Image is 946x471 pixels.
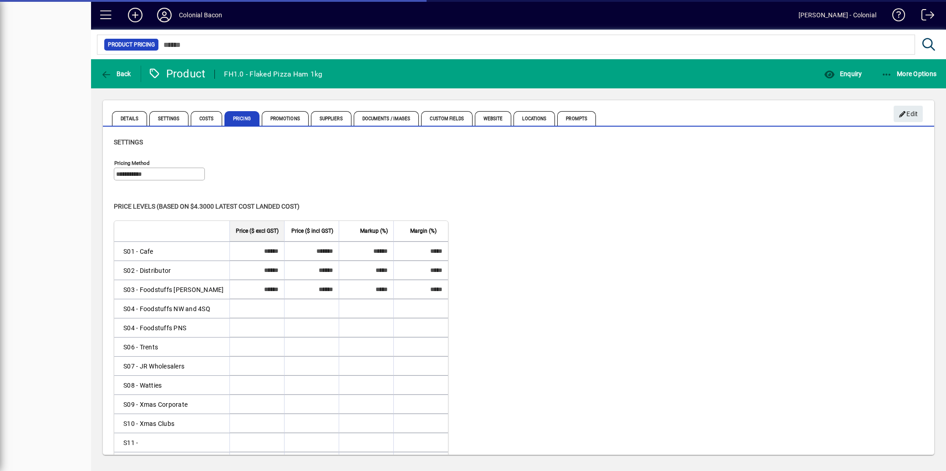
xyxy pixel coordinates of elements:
[112,111,147,126] span: Details
[224,111,259,126] span: Pricing
[150,7,179,23] button: Profile
[114,356,229,375] td: S07 - JR Wholesalers
[101,70,131,77] span: Back
[114,414,229,433] td: S10 - Xmas Clubs
[557,111,596,126] span: Prompts
[98,66,133,82] button: Back
[114,241,229,261] td: S01 - Cafe
[224,67,322,82] div: FH1.0 - Flaked Pizza Ham 1kg
[915,2,935,31] a: Logout
[824,70,862,77] span: Enquiry
[894,106,923,122] button: Edit
[114,261,229,280] td: S02 - Distributor
[114,203,300,210] span: Price levels (based on $4.3000 Latest cost landed cost)
[291,226,333,236] span: Price ($ incl GST)
[191,111,223,126] span: Costs
[114,337,229,356] td: S06 - Trents
[114,433,229,452] td: S11 -
[822,66,864,82] button: Enquiry
[114,138,143,146] span: Settings
[799,8,876,22] div: [PERSON_NAME] - Colonial
[360,226,388,236] span: Markup (%)
[262,111,309,126] span: Promotions
[114,452,229,471] td: S12 -
[311,111,351,126] span: Suppliers
[879,66,939,82] button: More Options
[881,70,937,77] span: More Options
[114,280,229,299] td: S03 - Foodstuffs [PERSON_NAME]
[354,111,419,126] span: Documents / Images
[148,67,206,81] div: Product
[108,40,155,49] span: Product Pricing
[91,66,141,82] app-page-header-button: Back
[236,226,279,236] span: Price ($ excl GST)
[885,2,905,31] a: Knowledge Base
[114,318,229,337] td: S04 - Foodstuffs PNS
[899,107,918,122] span: Edit
[179,8,222,22] div: Colonial Bacon
[475,111,512,126] span: Website
[514,111,555,126] span: Locations
[114,160,150,166] mat-label: Pricing method
[114,394,229,414] td: S09 - Xmas Corporate
[410,226,437,236] span: Margin (%)
[149,111,188,126] span: Settings
[121,7,150,23] button: Add
[114,375,229,394] td: S08 - Watties
[114,299,229,318] td: S04 - Foodstuffs NW and 4SQ
[421,111,472,126] span: Custom Fields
